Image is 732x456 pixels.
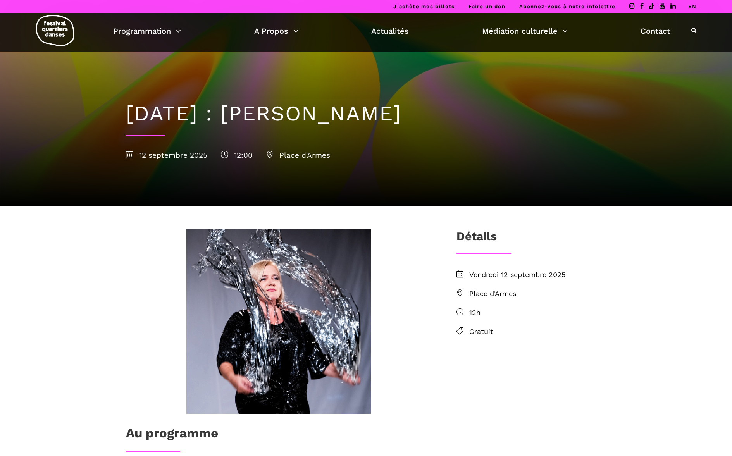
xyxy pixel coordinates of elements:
[36,15,74,46] img: logo-fqd-med
[688,3,696,9] a: EN
[641,24,670,38] a: Contact
[456,229,497,249] h3: Détails
[468,3,505,9] a: Faire un don
[266,151,330,160] span: Place d'Armes
[126,101,606,126] h1: [DATE] : [PERSON_NAME]
[126,151,207,160] span: 12 septembre 2025
[482,24,568,38] a: Médiation culturelle
[254,24,298,38] a: A Propos
[126,425,218,445] h1: Au programme
[393,3,455,9] a: J’achète mes billets
[371,24,409,38] a: Actualités
[221,151,253,160] span: 12:00
[469,326,606,337] span: Gratuit
[469,269,606,280] span: Vendredi 12 septembre 2025
[469,288,606,299] span: Place d'Armes
[113,24,181,38] a: Programmation
[469,307,606,318] span: 12h
[519,3,615,9] a: Abonnez-vous à notre infolettre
